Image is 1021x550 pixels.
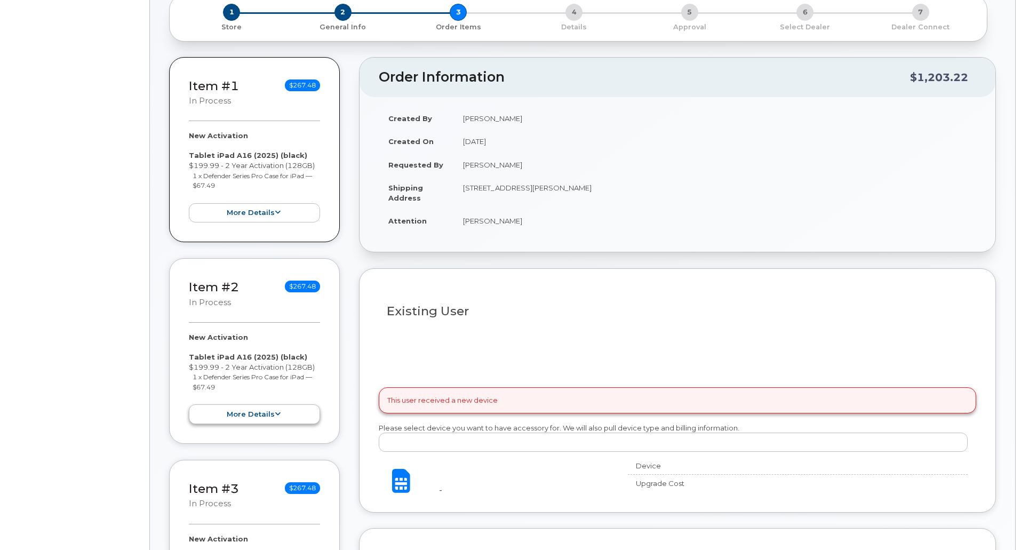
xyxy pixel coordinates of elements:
td: [PERSON_NAME] [453,107,976,130]
span: 2 [334,4,352,21]
small: in process [189,298,231,307]
strong: New Activation [189,535,248,543]
span: $267.48 [285,482,320,494]
span: 1 [223,4,240,21]
button: more details [189,203,320,223]
a: 1 Store [178,21,285,32]
strong: New Activation [189,131,248,140]
a: Item #3 [189,481,239,496]
a: Item #2 [189,280,239,294]
a: Item #1 [189,78,239,93]
h2: Order Information [379,70,910,85]
strong: Shipping Address [388,184,423,202]
span: $267.48 [285,79,320,91]
small: in process [189,96,231,106]
div: - [439,485,611,495]
p: General Info [290,22,397,32]
td: [STREET_ADDRESS][PERSON_NAME] [453,176,976,209]
div: Upgrade Cost [628,479,770,489]
strong: New Activation [189,333,248,341]
div: $199.99 - 2 Year Activation (128GB) [189,332,320,424]
div: $1,203.22 [910,67,968,87]
small: in process [189,499,231,508]
strong: Requested By [388,161,443,169]
td: [PERSON_NAME] [453,153,976,177]
a: 2 General Info [285,21,401,32]
strong: Created By [388,114,432,123]
td: [PERSON_NAME] [453,209,976,233]
div: This user received a new device [379,387,976,413]
span: $267.48 [285,281,320,292]
small: 1 x Defender Series Pro Case for iPad — $67.49 [193,373,312,391]
button: more details [189,404,320,424]
strong: Attention [388,217,427,225]
strong: Created On [388,137,434,146]
div: $199.99 - 2 Year Activation (128GB) [189,131,320,222]
div: Device [628,461,770,471]
p: Store [182,22,281,32]
strong: Tablet iPad A16 (2025) (black) [189,353,307,361]
small: 1 x Defender Series Pro Case for iPad — $67.49 [193,172,312,190]
strong: Tablet iPad A16 (2025) (black) [189,151,307,160]
h3: Existing User [387,305,968,318]
td: [DATE] [453,130,976,153]
div: Please select device you want to have accessory for. We will also pull device type and billing in... [379,423,976,452]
